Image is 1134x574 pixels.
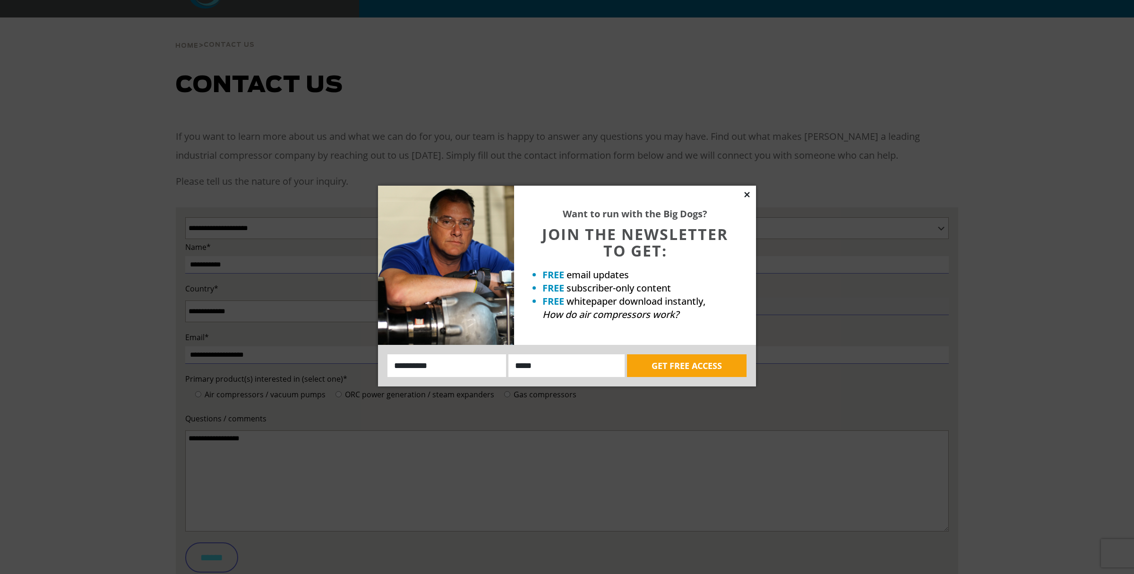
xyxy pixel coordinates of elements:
[567,282,671,294] span: subscriber-only content
[542,295,564,308] strong: FREE
[627,354,747,377] button: GET FREE ACCESS
[542,224,728,261] span: JOIN THE NEWSLETTER TO GET:
[387,354,506,377] input: Name:
[542,268,564,281] strong: FREE
[567,295,705,308] span: whitepaper download instantly,
[563,207,707,220] strong: Want to run with the Big Dogs?
[743,190,751,199] button: Close
[542,282,564,294] strong: FREE
[567,268,629,281] span: email updates
[542,308,679,321] em: How do air compressors work?
[508,354,625,377] input: Email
